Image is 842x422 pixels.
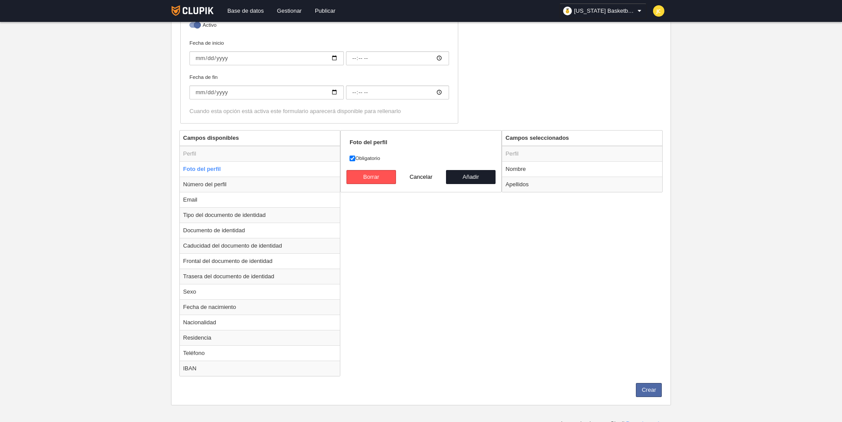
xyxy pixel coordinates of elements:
[180,299,340,315] td: Fecha de nacimiento
[171,5,214,16] img: Clupik
[189,73,449,99] label: Fecha de fin
[502,146,663,162] td: Perfil
[446,170,496,184] button: Añadir
[180,146,340,162] td: Perfil
[180,269,340,284] td: Trasera del documento de identidad
[180,223,340,238] td: Documento de identidad
[180,131,340,146] th: Campos disponibles
[502,131,663,146] th: Campos seleccionados
[189,39,449,65] label: Fecha de inicio
[189,107,449,115] div: Cuando esta opción está activa este formulario aparecerá disponible para rellenarlo
[502,161,663,177] td: Nombre
[396,170,446,184] button: Cancelar
[653,5,664,17] img: c2l6ZT0zMHgzMCZmcz05JnRleHQ9SkMmYmc9ZmRkODM1.png
[502,177,663,192] td: Apellidos
[563,7,572,15] img: organizador.30x30.png
[180,192,340,207] td: Email
[350,156,355,161] input: Obligatorio
[180,345,340,361] td: Teléfono
[346,51,449,65] input: Fecha de inicio
[180,284,340,299] td: Sexo
[180,238,340,253] td: Caducidad del documento de identidad
[560,4,646,18] a: [US_STATE] Basketball School
[180,330,340,345] td: Residencia
[574,7,635,15] span: [US_STATE] Basketball School
[180,361,340,376] td: IBAN
[180,177,340,192] td: Número del perfil
[180,315,340,330] td: Nacionalidad
[636,383,662,397] button: Crear
[346,85,449,99] input: Fecha de fin
[350,154,492,162] label: Obligatorio
[180,161,340,177] td: Foto del perfil
[346,170,396,184] button: Borrar
[189,21,449,31] label: Activo
[189,85,344,99] input: Fecha de fin
[350,139,387,145] strong: Foto del perfil
[189,51,344,65] input: Fecha de inicio
[180,207,340,223] td: Tipo del documento de identidad
[180,253,340,269] td: Frontal del documento de identidad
